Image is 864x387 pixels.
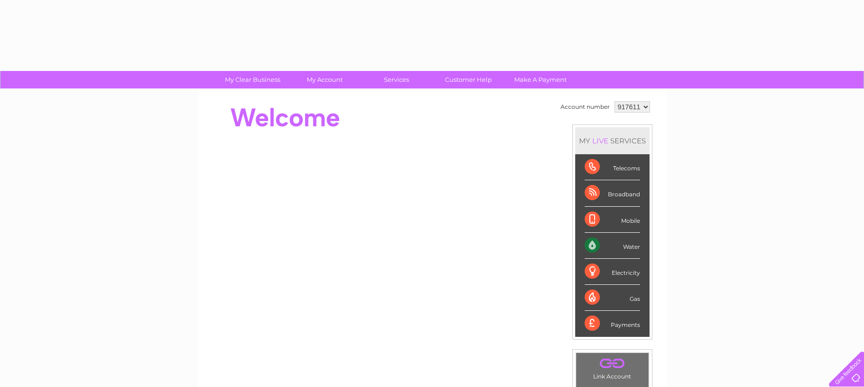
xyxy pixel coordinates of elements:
a: Customer Help [429,71,508,88]
div: Telecoms [585,154,640,180]
div: Gas [585,285,640,311]
div: Electricity [585,259,640,285]
a: Services [357,71,436,88]
div: Mobile [585,207,640,233]
div: Broadband [585,180,640,206]
td: Link Account [576,352,649,382]
a: My Account [285,71,364,88]
a: My Clear Business [214,71,292,88]
div: Payments [585,311,640,336]
div: Water [585,233,640,259]
a: . [579,355,646,372]
div: MY SERVICES [575,127,650,154]
td: Account number [558,99,612,115]
a: Make A Payment [501,71,579,88]
div: LIVE [590,136,610,145]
